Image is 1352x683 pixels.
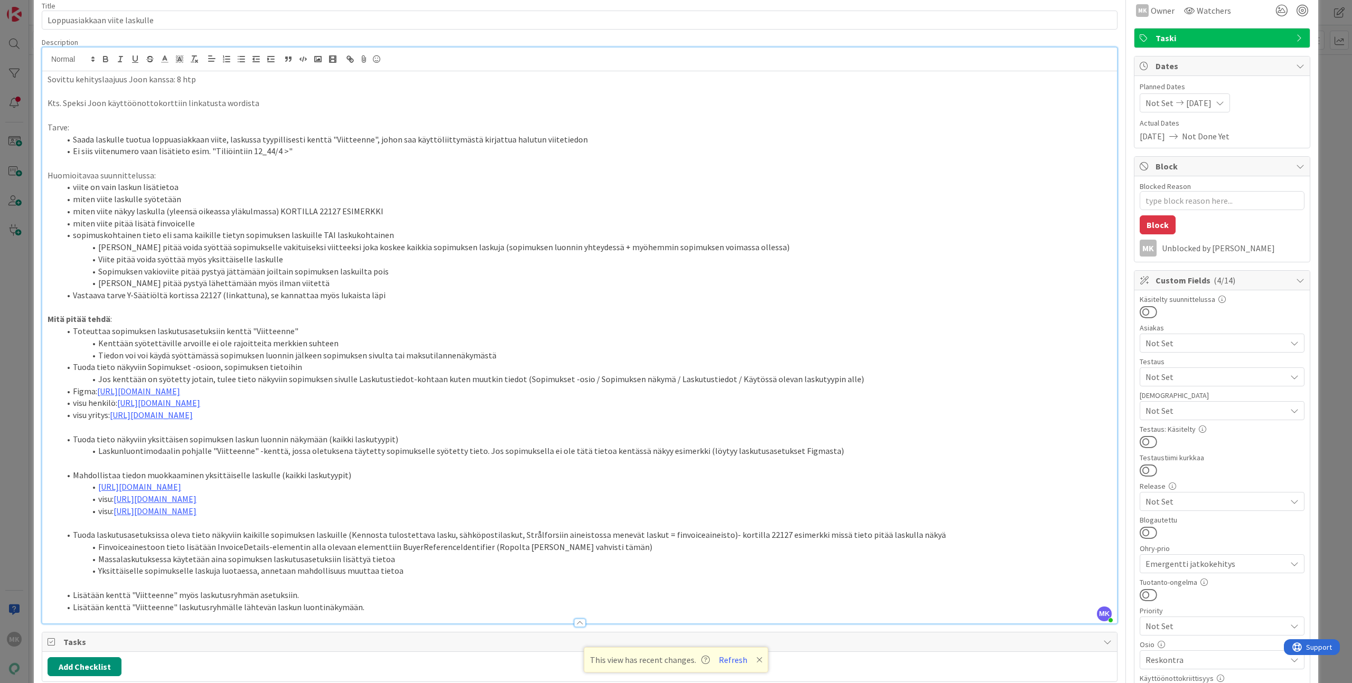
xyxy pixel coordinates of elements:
[60,529,1112,541] li: Tuoda laskutusasetuksissa oleva tieto näkyviin kaikille sopimuksen laskuille (Kennosta tulostetta...
[110,410,193,420] a: [URL][DOMAIN_NAME]
[590,653,710,666] span: This view has recent changes.
[60,277,1112,289] li: [PERSON_NAME] pitää pystyä lähettämään myös ilman viitettä
[1186,97,1212,109] span: [DATE]
[1140,641,1304,648] div: Osio
[1140,358,1304,365] div: Testaus
[60,134,1112,146] li: Saada laskulle tuotua loppuasiakkaan viite, laskussa tyypillisesti kenttä "Viitteenne", johon saa...
[1140,675,1304,682] div: Käyttöönottokriittisyys
[1140,607,1304,614] div: Priority
[1140,482,1304,490] div: Release
[48,97,1112,109] p: Kts. Speksi Joon käyttöönottokorttiin linkatusta wordista
[60,541,1112,553] li: Finvoiceainestoon tieto lisätään InvoiceDetails-elementin alla olevaan elementtiin BuyerReference...
[60,217,1112,230] li: miten viite pitää lisätä finvoicelle
[1182,130,1229,143] span: Not Done Yet
[1140,240,1157,257] div: MK
[60,253,1112,265] li: Viite pitää voida syöttää myös yksittäiselle laskulle
[48,73,1112,86] p: Sovittu kehityslaajuus Joon kanssa: 8 htp
[60,265,1112,278] li: Sopimuksen vakioviite pitää pystyä jättämään joiltain sopimuksen laskuilta pois
[1146,619,1281,633] span: Not Set
[1146,653,1286,666] span: Reskontra
[60,409,1112,421] li: visu yritys:
[1140,81,1304,92] span: Planned Dates
[1140,130,1165,143] span: [DATE]
[60,289,1112,301] li: Vastaava tarve Y-Säätiöltä kortissa 22127 (linkattuna), se kannattaa myös lukaista läpi
[1146,371,1286,383] span: Not Set
[1140,296,1304,303] div: Käsitelty suunnittelussa
[1156,60,1291,72] span: Dates
[117,397,200,408] a: [URL][DOMAIN_NAME]
[60,445,1112,457] li: Laskunluontimodaalin pohjalle "Viitteenne" -kenttä, jossa oletuksena täytetty sopimukselle syötet...
[42,37,78,47] span: Description
[715,653,751,667] button: Refresh
[1140,324,1304,331] div: Asiakas
[60,337,1112,349] li: Kenttään syötettäville arvoille ei ole rajoitteita merkkien suhteen
[1156,32,1291,44] span: Taski
[1197,4,1231,17] span: Watchers
[1097,606,1112,621] span: MK
[98,481,181,492] a: [URL][DOMAIN_NAME]
[60,589,1112,601] li: Lisätään kenttä "Viitteenne" myös laskutusryhmän asetuksiin.
[60,205,1112,217] li: miten viite näkyy laskulla (yleensä oikeassa yläkulmassa) KORTILLA 22127 ESIMERKKI
[1140,454,1304,461] div: Testaustiimi kurkkaa
[48,313,1112,325] p: :
[1146,556,1281,571] span: Emergentti jatkokehitys
[60,505,1112,517] li: visu:
[60,433,1112,445] li: Tuoda tieto näkyviin yksittäisen sopimuksen laskun luonnin näkymään (kaikki laskutyypit)
[60,601,1112,613] li: Lisätään kenttä "Viitteenne" laskutusryhmälle lähtevän laskun luontinäkymään.
[1156,274,1291,287] span: Custom Fields
[1146,495,1286,508] span: Not Set
[42,1,55,11] label: Title
[48,314,110,324] strong: Mitä pitää tehdä
[22,2,48,14] span: Support
[60,469,1112,481] li: Mahdollistaa tiedon muokkaaminen yksittäiselle laskulle (kaikki laskutyypit)
[1140,215,1176,234] button: Block
[1146,337,1286,349] span: Not Set
[60,385,1112,397] li: Figma:
[1140,516,1304,524] div: Blogautettu
[114,506,196,516] a: [URL][DOMAIN_NAME]
[60,565,1112,577] li: Yksittäiselle sopimukselle laskuja luotaessa, annetaan mahdollisuus muuttaa tietoa
[60,397,1112,409] li: visu henkilö:
[60,373,1112,385] li: Jos kenttään on syötetty jotain, tulee tieto näkyviin sopimuksen sivulle Laskutustiedot-kohtaan k...
[60,229,1112,241] li: sopimuskohtainen tieto eli sama kaikille tietyn sopimuksen laskuille TAI laskukohtainen
[60,193,1112,205] li: miten viite laskulle syötetään
[114,494,196,504] a: [URL][DOMAIN_NAME]
[60,241,1112,253] li: [PERSON_NAME] pitää voida syöttää sopimukselle vakituiseksi viitteeksi joka koskee kaikkia sopimu...
[1214,275,1235,286] span: ( 4/14 )
[60,325,1112,337] li: Toteuttaa sopimuksen laskutusasetuksiin kenttä "Viitteenne"
[48,121,1112,134] p: Tarve:
[1140,182,1191,191] label: Blocked Reason
[60,361,1112,373] li: Tuoda tieto näkyviin Sopimukset -osioon, sopimuksen tietoihin
[60,145,1112,157] li: Ei siis viitenumero vaan lisätieto esim. "Tiliöintiin 12_44/4 >"
[1140,392,1304,399] div: [DEMOGRAPHIC_DATA]
[1162,243,1304,253] div: Unblocked by [PERSON_NAME]
[1140,545,1304,552] div: Ohry-prio
[97,386,180,396] a: [URL][DOMAIN_NAME]
[1140,578,1304,586] div: Tuotanto-ongelma
[1146,404,1286,417] span: Not Set
[42,11,1118,30] input: type card name here...
[1140,425,1304,433] div: Testaus: Käsitelty
[60,553,1112,565] li: Massalaskutuksessa käytetään aina sopimuksen laskutusasetuksiin lisättyä tietoa
[1151,4,1175,17] span: Owner
[1146,97,1173,109] span: Not Set
[48,169,1112,182] p: Huomioitavaa suunnittelussa:
[60,493,1112,505] li: visu:
[60,181,1112,193] li: viite on vain laskun lisätietoa
[1156,160,1291,173] span: Block
[63,635,1098,648] span: Tasks
[60,349,1112,362] li: Tiedon voi voi käydä syöttämässä sopimuksen luonnin jälkeen sopimuksen sivulta tai maksutilannenä...
[48,657,121,676] button: Add Checklist
[1136,4,1149,17] div: MK
[1140,118,1304,129] span: Actual Dates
